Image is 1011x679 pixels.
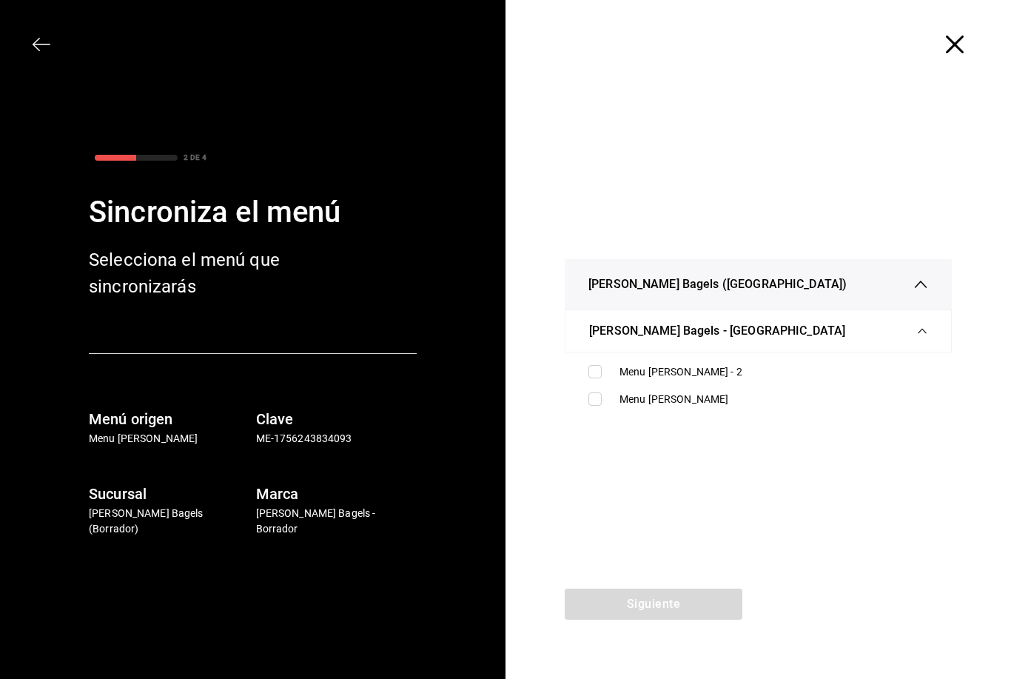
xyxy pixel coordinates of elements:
[589,322,845,340] span: [PERSON_NAME] Bagels - [GEOGRAPHIC_DATA]
[89,506,250,537] p: [PERSON_NAME] Bagels (Borrador)
[89,431,250,446] p: Menu [PERSON_NAME]
[89,190,417,235] div: Sincroniza el menú
[89,482,250,506] h6: Sucursal
[256,482,417,506] h6: Marca
[256,506,417,537] p: [PERSON_NAME] Bagels - Borrador
[588,275,847,293] span: [PERSON_NAME] Bagels ([GEOGRAPHIC_DATA])
[619,392,928,407] div: Menu [PERSON_NAME]
[256,431,417,446] p: ME-1756243834093
[256,407,417,431] h6: Clave
[89,247,326,300] div: Selecciona el menú que sincronizarás
[184,152,206,163] div: 2 DE 4
[619,364,928,380] div: Menu [PERSON_NAME] - 2
[89,407,250,431] h6: Menú origen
